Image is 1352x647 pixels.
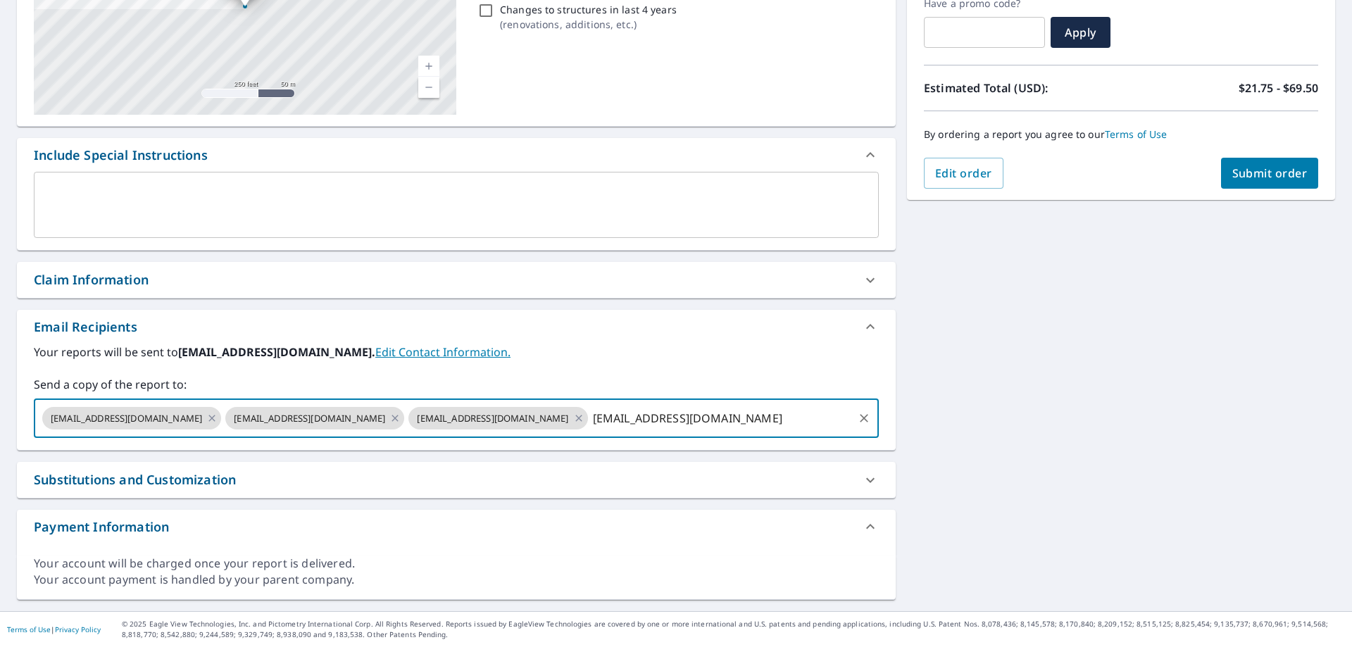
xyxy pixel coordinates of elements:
button: Apply [1051,17,1110,48]
button: Submit order [1221,158,1319,189]
span: [EMAIL_ADDRESS][DOMAIN_NAME] [42,412,211,425]
div: Payment Information [34,517,169,536]
p: Estimated Total (USD): [924,80,1121,96]
div: Substitutions and Customization [34,470,236,489]
div: Include Special Instructions [34,146,208,165]
button: Edit order [924,158,1003,189]
a: Terms of Use [1105,127,1168,141]
div: Email Recipients [34,318,137,337]
b: [EMAIL_ADDRESS][DOMAIN_NAME]. [178,344,375,360]
div: Claim Information [17,262,896,298]
div: [EMAIL_ADDRESS][DOMAIN_NAME] [42,407,221,429]
button: Clear [854,408,874,428]
div: Your account will be charged once your report is delivered. [34,555,879,572]
label: Your reports will be sent to [34,344,879,360]
span: [EMAIL_ADDRESS][DOMAIN_NAME] [225,412,394,425]
label: Send a copy of the report to: [34,376,879,393]
span: Edit order [935,165,992,181]
a: Terms of Use [7,624,51,634]
span: [EMAIL_ADDRESS][DOMAIN_NAME] [408,412,577,425]
span: Apply [1062,25,1099,40]
div: Email Recipients [17,310,896,344]
div: Payment Information [17,510,896,544]
div: Claim Information [34,270,149,289]
div: [EMAIL_ADDRESS][DOMAIN_NAME] [225,407,404,429]
p: | [7,625,101,634]
a: EditContactInfo [375,344,511,360]
p: ( renovations, additions, etc. ) [500,17,677,32]
div: Your account payment is handled by your parent company. [34,572,879,588]
p: © 2025 Eagle View Technologies, Inc. and Pictometry International Corp. All Rights Reserved. Repo... [122,619,1345,640]
p: Changes to structures in last 4 years [500,2,677,17]
p: $21.75 - $69.50 [1239,80,1318,96]
a: Current Level 17, Zoom In [418,56,439,77]
a: Current Level 17, Zoom Out [418,77,439,98]
p: By ordering a report you agree to our [924,128,1318,141]
a: Privacy Policy [55,624,101,634]
div: [EMAIL_ADDRESS][DOMAIN_NAME] [408,407,587,429]
div: Substitutions and Customization [17,462,896,498]
div: Include Special Instructions [17,138,896,172]
span: Submit order [1232,165,1308,181]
